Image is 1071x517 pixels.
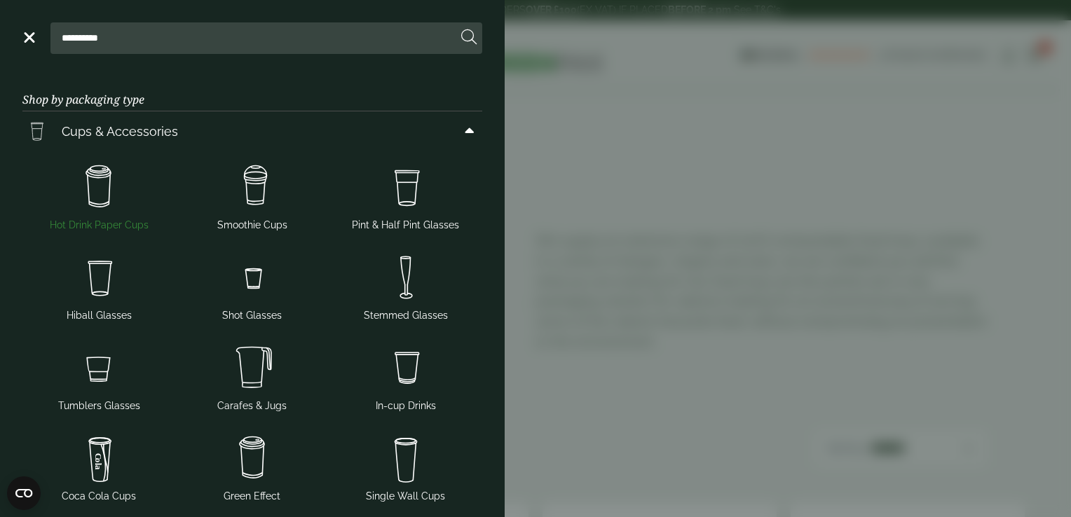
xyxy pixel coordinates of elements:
img: HotDrink_paperCup.svg [182,430,324,486]
a: Green Effect [182,427,324,506]
span: Green Effect [224,489,280,504]
span: Tumblers Glasses [58,399,140,413]
img: plain-soda-cup.svg [334,430,477,486]
span: Stemmed Glasses [364,308,448,323]
img: Hiball.svg [28,249,170,305]
button: Open CMP widget [7,476,41,510]
img: Smoothie_cups.svg [182,159,324,215]
a: Shot Glasses [182,247,324,326]
span: Shot Glasses [222,308,282,323]
img: PintNhalf_cup.svg [334,159,477,215]
a: Hot Drink Paper Cups [28,156,170,235]
span: Hot Drink Paper Cups [50,218,149,233]
a: Pint & Half Pint Glasses [334,156,477,235]
a: Single Wall Cups [334,427,477,506]
span: Coca Cola Cups [62,489,136,504]
span: Cups & Accessories [62,122,178,141]
img: HotDrink_paperCup.svg [28,159,170,215]
span: Carafes & Jugs [217,399,287,413]
a: Carafes & Jugs [182,337,324,416]
h3: Shop by packaging type [22,71,482,111]
img: PintNhalf_cup.svg [22,117,50,145]
a: Coca Cola Cups [28,427,170,506]
img: Shot_glass.svg [182,249,324,305]
span: In-cup Drinks [376,399,436,413]
img: Incup_drinks.svg [334,340,477,396]
img: Stemmed_glass.svg [334,249,477,305]
a: Stemmed Glasses [334,247,477,326]
a: Cups & Accessories [22,111,482,151]
span: Hiball Glasses [67,308,132,323]
span: Smoothie Cups [217,218,287,233]
a: In-cup Drinks [334,337,477,416]
a: Hiball Glasses [28,247,170,326]
span: Pint & Half Pint Glasses [352,218,459,233]
img: JugsNcaraffes.svg [182,340,324,396]
a: Tumblers Glasses [28,337,170,416]
a: Smoothie Cups [182,156,324,235]
span: Single Wall Cups [366,489,445,504]
img: Tumbler_glass.svg [28,340,170,396]
img: cola.svg [28,430,170,486]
